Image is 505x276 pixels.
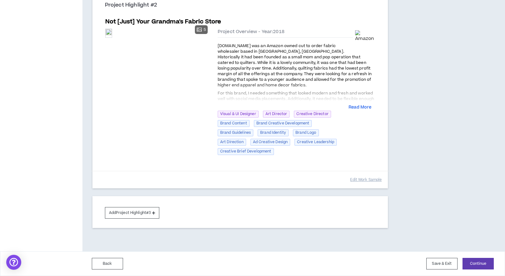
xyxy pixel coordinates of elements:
[349,104,371,111] button: Read More
[254,120,312,127] span: Brand Creative Development
[218,43,372,88] span: [DOMAIN_NAME] was an Amazon owned cut to order fabric wholesaler based in [GEOGRAPHIC_DATA], [GEO...
[218,129,253,136] span: Brand Guidelines
[263,111,290,118] span: Art Director
[355,30,375,42] img: Amazon
[105,17,221,26] h5: Not [Just] Your Grandma's Fabric Store
[92,258,123,269] button: Back
[258,129,289,136] span: Brand Identity
[350,174,382,185] button: Edit Work Sample
[218,111,259,118] span: Visual & UI Designer
[218,29,285,35] span: Project Overview - Year: 2018
[293,129,319,136] span: Brand Logo
[295,139,337,146] span: Creative Leadership
[218,120,250,127] span: Brand Content
[463,258,494,269] button: Continue
[218,148,274,155] span: Creative Brief Development
[105,207,160,219] button: AddProject Highlight#3
[105,2,380,9] h3: Project Highlight #2
[218,139,246,146] span: Art Direction
[250,139,290,146] span: Ad Creative Design
[294,111,331,118] span: Creative Director
[426,258,458,269] button: Save & Exit
[6,255,21,270] div: Open Intercom Messenger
